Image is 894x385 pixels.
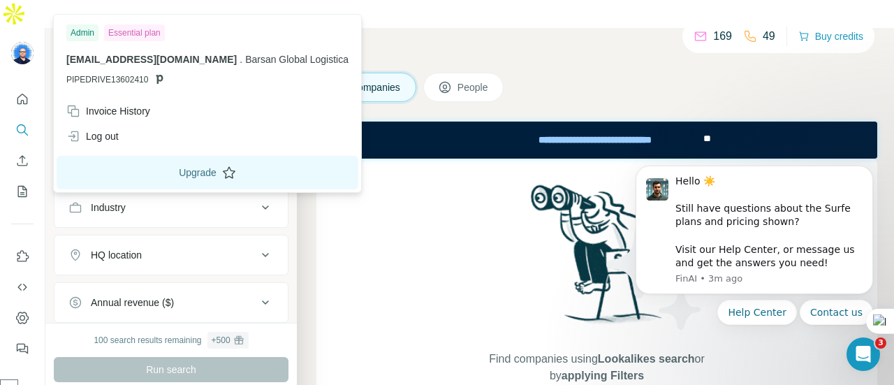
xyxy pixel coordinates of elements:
[11,87,34,112] button: Quick start
[245,54,349,65] span: Barsan Global Logistica
[66,129,119,143] div: Log out
[763,28,775,45] p: 49
[615,154,894,378] iframe: Intercom notifications message
[54,286,288,319] button: Annual revenue ($)
[562,370,644,382] span: applying Filters
[316,122,877,159] iframe: Banner
[11,244,34,269] button: Use Surfe on LinkedIn
[11,117,34,143] button: Search
[713,28,732,45] p: 169
[11,305,34,330] button: Dashboard
[91,248,142,262] div: HQ location
[11,148,34,173] button: Enrich CSV
[485,351,708,384] span: Find companies using or by
[54,238,288,272] button: HQ location
[66,73,148,86] span: PIPEDRIVE13602410
[597,215,723,340] img: Surfe Illustration - Stars
[798,27,863,46] button: Buy credits
[212,334,230,347] div: + 500
[240,54,242,65] span: .
[66,24,98,41] div: Admin
[54,191,288,224] button: Industry
[351,80,402,94] span: Companies
[66,104,150,118] div: Invoice History
[11,179,34,204] button: My lists
[11,275,34,300] button: Use Surfe API
[316,45,877,64] h4: Search
[875,337,886,349] span: 3
[91,201,126,215] div: Industry
[57,156,358,189] button: Upgrade
[457,80,490,94] span: People
[11,42,34,64] img: Avatar
[104,24,165,41] div: Essential plan
[525,181,670,337] img: Surfe Illustration - Woman searching with binoculars
[847,337,880,371] iframe: Intercom live chat
[66,54,237,65] span: [EMAIL_ADDRESS][DOMAIN_NAME]
[91,296,174,310] div: Annual revenue ($)
[598,353,695,365] span: Lookalikes search
[11,336,34,361] button: Feedback
[94,332,248,349] div: 100 search results remaining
